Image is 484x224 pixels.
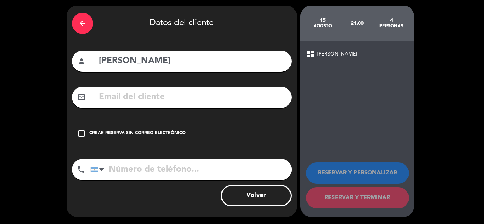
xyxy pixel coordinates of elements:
div: Datos del cliente [72,11,292,36]
span: [PERSON_NAME] [317,50,357,58]
button: Volver [221,185,292,206]
input: Número de teléfono... [90,159,292,180]
div: agosto [306,23,340,29]
button: RESERVAR Y PERSONALIZAR [306,162,409,184]
i: mail_outline [77,93,86,102]
div: 4 [374,18,409,23]
i: check_box_outline_blank [77,129,86,138]
input: Nombre del cliente [98,54,286,68]
div: 21:00 [340,11,374,36]
div: Crear reserva sin correo electrónico [89,130,186,137]
button: RESERVAR Y TERMINAR [306,187,409,208]
span: dashboard [306,50,315,58]
div: Argentina: +54 [91,159,107,180]
i: phone [77,165,85,174]
div: personas [374,23,409,29]
input: Email del cliente [98,90,286,104]
i: arrow_back [78,19,87,28]
div: 15 [306,18,340,23]
i: person [77,57,86,65]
